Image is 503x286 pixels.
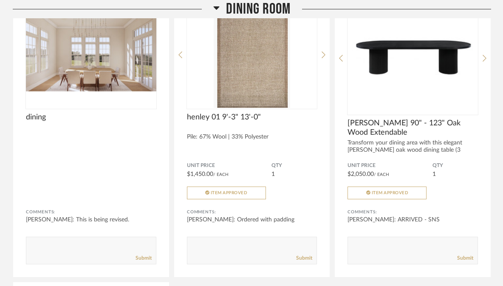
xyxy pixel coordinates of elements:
[271,162,317,169] span: QTY
[187,133,317,141] div: Pile: 67% Wool | 33% Polyester
[187,215,317,224] div: [PERSON_NAME]: Ordered with padding
[187,208,317,216] div: Comments:
[26,208,156,216] div: Comments:
[187,171,213,177] span: $1,450.00
[187,187,266,199] button: Item Approved
[348,119,478,137] span: [PERSON_NAME] 90" - 123" Oak Wood Extendable
[26,215,156,224] div: [PERSON_NAME]: This is being revised.
[213,173,229,177] span: / Each
[348,171,374,177] span: $2,050.00
[136,255,152,262] a: Submit
[271,171,275,177] span: 1
[211,191,248,195] span: Item Approved
[187,113,317,122] span: henley 01 9'-3" 13'-0"
[187,2,317,108] img: undefined
[348,162,432,169] span: Unit Price
[374,173,389,177] span: / Each
[457,255,473,262] a: Submit
[187,162,272,169] span: Unit Price
[348,2,478,108] img: undefined
[432,171,436,177] span: 1
[432,162,478,169] span: QTY
[348,2,478,108] div: 4
[348,187,427,199] button: Item Approved
[372,191,409,195] span: Item Approved
[348,215,478,224] div: [PERSON_NAME]: ARRIVED - SNS
[26,2,156,108] img: undefined
[348,208,478,216] div: Comments:
[348,139,478,161] div: Transform your dining area with this elegant [PERSON_NAME] oak wood dining table (3 boxes). C...
[26,113,156,122] span: dining
[296,255,312,262] a: Submit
